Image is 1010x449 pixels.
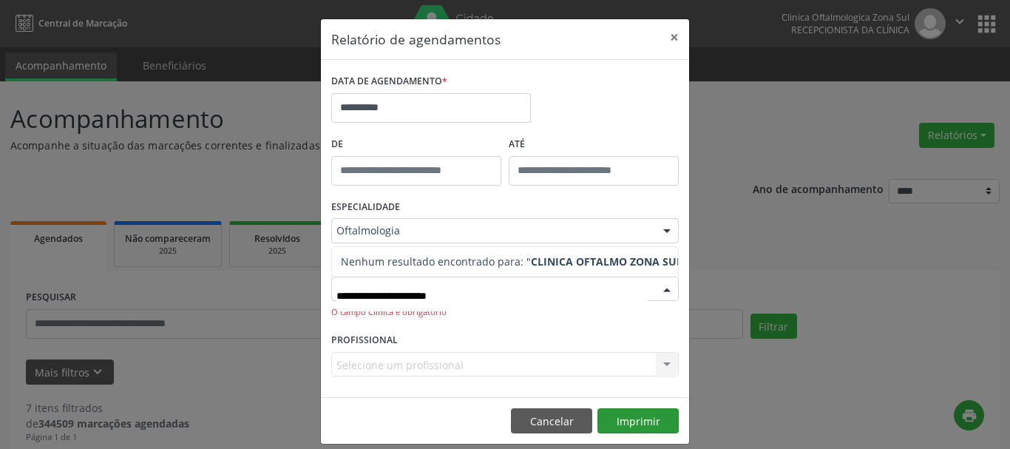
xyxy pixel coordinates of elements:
[331,30,501,49] h5: Relatório de agendamentos
[597,408,679,433] button: Imprimir
[331,329,398,352] label: PROFISSIONAL
[331,306,679,319] div: O campo Clínica é obrigatório
[336,223,648,238] span: Oftalmologia
[511,408,592,433] button: Cancelar
[509,133,679,156] label: ATÉ
[331,70,447,93] label: DATA DE AGENDAMENTO
[331,196,400,219] label: ESPECIALIDADE
[331,133,501,156] label: De
[660,19,689,55] button: Close
[531,254,682,269] strong: CLINICA OFTALMO ZONA SUL
[341,254,687,269] span: Nenhum resultado encontrado para: " "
